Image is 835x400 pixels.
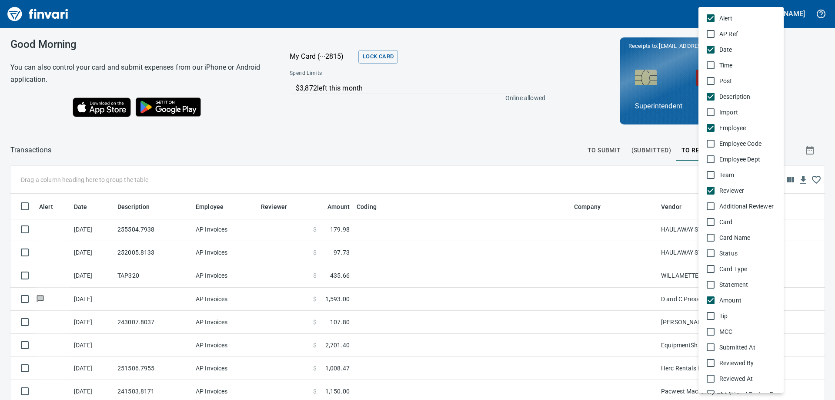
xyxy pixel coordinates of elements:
[698,42,784,57] li: Date
[698,10,784,26] li: Alert
[698,324,784,339] li: MCC
[698,371,784,387] li: Reviewed At
[698,292,784,308] li: Amount
[698,183,784,198] li: Reviewer
[719,30,777,38] span: AP Ref
[698,120,784,136] li: Employee
[719,45,777,54] span: Date
[698,214,784,230] li: Card
[698,104,784,120] li: Import
[719,265,777,273] span: Card Type
[698,73,784,89] li: Post
[698,89,784,104] li: Description
[719,327,777,336] span: MCC
[698,261,784,277] li: Card Type
[698,136,784,151] li: Employee Code
[698,355,784,371] li: Reviewed By
[719,374,777,383] span: Reviewed At
[719,14,777,23] span: Alert
[719,343,777,352] span: Submitted At
[719,61,777,70] span: Time
[719,155,777,164] span: Employee Dept
[719,312,777,320] span: Tip
[719,280,777,289] span: Statement
[698,57,784,73] li: Time
[719,77,777,85] span: Post
[719,124,777,132] span: Employee
[719,218,777,226] span: Card
[698,339,784,355] li: Submitted At
[719,359,777,367] span: Reviewed By
[719,390,777,399] span: Additional Review By
[719,296,777,305] span: Amount
[719,139,777,148] span: Employee Code
[719,233,777,242] span: Card Name
[698,230,784,245] li: Card Name
[698,167,784,183] li: Team
[698,198,784,214] li: Additional Reviewer
[698,308,784,324] li: Tip
[698,26,784,42] li: AP Ref
[719,186,777,195] span: Reviewer
[719,202,777,211] span: Additional Reviewer
[698,151,784,167] li: Employee Dept
[719,108,777,117] span: Import
[719,249,777,258] span: Status
[698,245,784,261] li: Status
[719,171,777,179] span: Team
[698,277,784,292] li: Statement
[719,92,777,101] span: Description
